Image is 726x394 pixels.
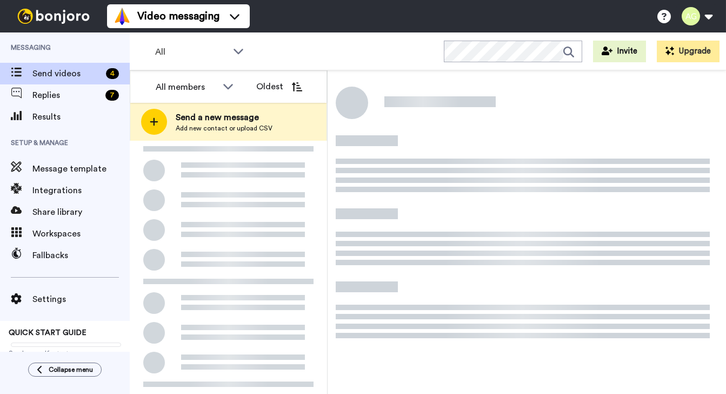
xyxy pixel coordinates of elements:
[176,124,272,133] span: Add new contact or upload CSV
[105,90,119,101] div: 7
[32,162,130,175] span: Message template
[155,45,228,58] span: All
[9,329,86,337] span: QUICK START GUIDE
[176,111,272,124] span: Send a new message
[137,9,219,24] span: Video messaging
[32,249,130,262] span: Fallbacks
[32,227,130,240] span: Workspaces
[9,349,121,358] span: Send yourself a test
[156,81,217,94] div: All members
[32,184,130,197] span: Integrations
[657,41,720,62] button: Upgrade
[114,8,131,25] img: vm-color.svg
[28,363,102,377] button: Collapse menu
[106,68,119,79] div: 4
[32,206,130,219] span: Share library
[593,41,646,62] button: Invite
[32,67,102,80] span: Send videos
[32,89,101,102] span: Replies
[13,9,94,24] img: bj-logo-header-white.svg
[32,110,130,123] span: Results
[248,76,310,97] button: Oldest
[49,365,93,374] span: Collapse menu
[32,293,130,306] span: Settings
